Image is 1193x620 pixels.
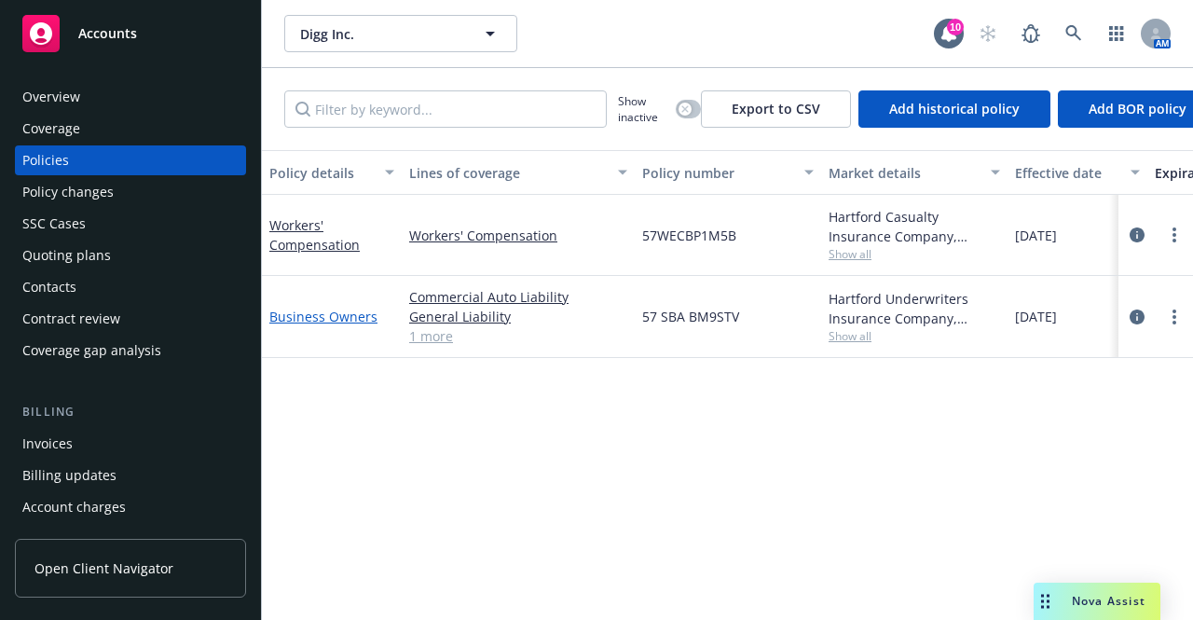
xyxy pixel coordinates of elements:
[15,403,246,421] div: Billing
[15,272,246,302] a: Contacts
[858,90,1050,128] button: Add historical policy
[262,150,402,195] button: Policy details
[642,226,736,245] span: 57WECBP1M5B
[1089,100,1186,117] span: Add BOR policy
[1008,150,1147,195] button: Effective date
[15,429,246,459] a: Invoices
[22,461,117,490] div: Billing updates
[732,100,820,117] span: Export to CSV
[642,163,793,183] div: Policy number
[402,150,635,195] button: Lines of coverage
[22,145,69,175] div: Policies
[22,429,73,459] div: Invoices
[22,82,80,112] div: Overview
[1072,593,1145,609] span: Nova Assist
[15,209,246,239] a: SSC Cases
[1015,307,1057,326] span: [DATE]
[15,82,246,112] a: Overview
[635,150,821,195] button: Policy number
[1126,306,1148,328] a: circleInformation
[22,114,80,144] div: Coverage
[269,308,377,325] a: Business Owners
[15,177,246,207] a: Policy changes
[78,26,137,41] span: Accounts
[1163,224,1186,246] a: more
[15,492,246,522] a: Account charges
[947,19,964,35] div: 10
[15,7,246,60] a: Accounts
[829,207,1000,246] div: Hartford Casualty Insurance Company, Hartford Insurance Group
[889,100,1020,117] span: Add historical policy
[284,15,517,52] button: Digg Inc.
[1126,224,1148,246] a: circleInformation
[15,336,246,365] a: Coverage gap analysis
[1034,583,1160,620] button: Nova Assist
[409,287,627,307] a: Commercial Auto Liability
[829,328,1000,344] span: Show all
[300,24,461,44] span: Digg Inc.
[409,326,627,346] a: 1 more
[22,209,86,239] div: SSC Cases
[34,558,173,578] span: Open Client Navigator
[22,177,114,207] div: Policy changes
[409,226,627,245] a: Workers' Compensation
[1163,306,1186,328] a: more
[829,289,1000,328] div: Hartford Underwriters Insurance Company, Hartford Insurance Group
[409,163,607,183] div: Lines of coverage
[269,163,374,183] div: Policy details
[1015,226,1057,245] span: [DATE]
[22,241,111,270] div: Quoting plans
[15,304,246,334] a: Contract review
[409,307,627,326] a: General Liability
[1098,15,1135,52] a: Switch app
[829,163,980,183] div: Market details
[829,246,1000,262] span: Show all
[22,272,76,302] div: Contacts
[15,114,246,144] a: Coverage
[15,241,246,270] a: Quoting plans
[22,304,120,334] div: Contract review
[1034,583,1057,620] div: Drag to move
[821,150,1008,195] button: Market details
[1055,15,1092,52] a: Search
[15,461,246,490] a: Billing updates
[15,145,246,175] a: Policies
[1012,15,1049,52] a: Report a Bug
[284,90,607,128] input: Filter by keyword...
[1015,163,1119,183] div: Effective date
[969,15,1007,52] a: Start snowing
[22,492,126,522] div: Account charges
[642,307,739,326] span: 57 SBA BM9STV
[618,93,668,125] span: Show inactive
[701,90,851,128] button: Export to CSV
[269,216,360,254] a: Workers' Compensation
[22,336,161,365] div: Coverage gap analysis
